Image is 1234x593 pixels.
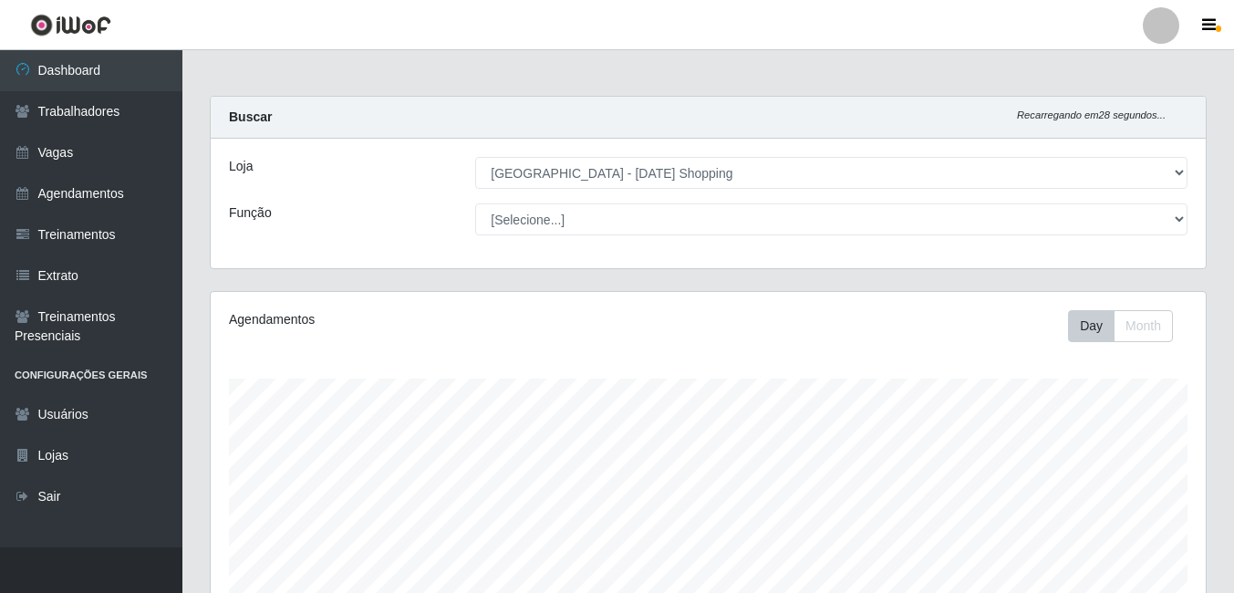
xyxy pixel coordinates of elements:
[1017,109,1166,120] i: Recarregando em 28 segundos...
[229,157,253,176] label: Loja
[1114,310,1173,342] button: Month
[229,310,612,329] div: Agendamentos
[229,109,272,124] strong: Buscar
[229,203,272,223] label: Função
[1068,310,1173,342] div: First group
[30,14,111,36] img: CoreUI Logo
[1068,310,1115,342] button: Day
[1068,310,1187,342] div: Toolbar with button groups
